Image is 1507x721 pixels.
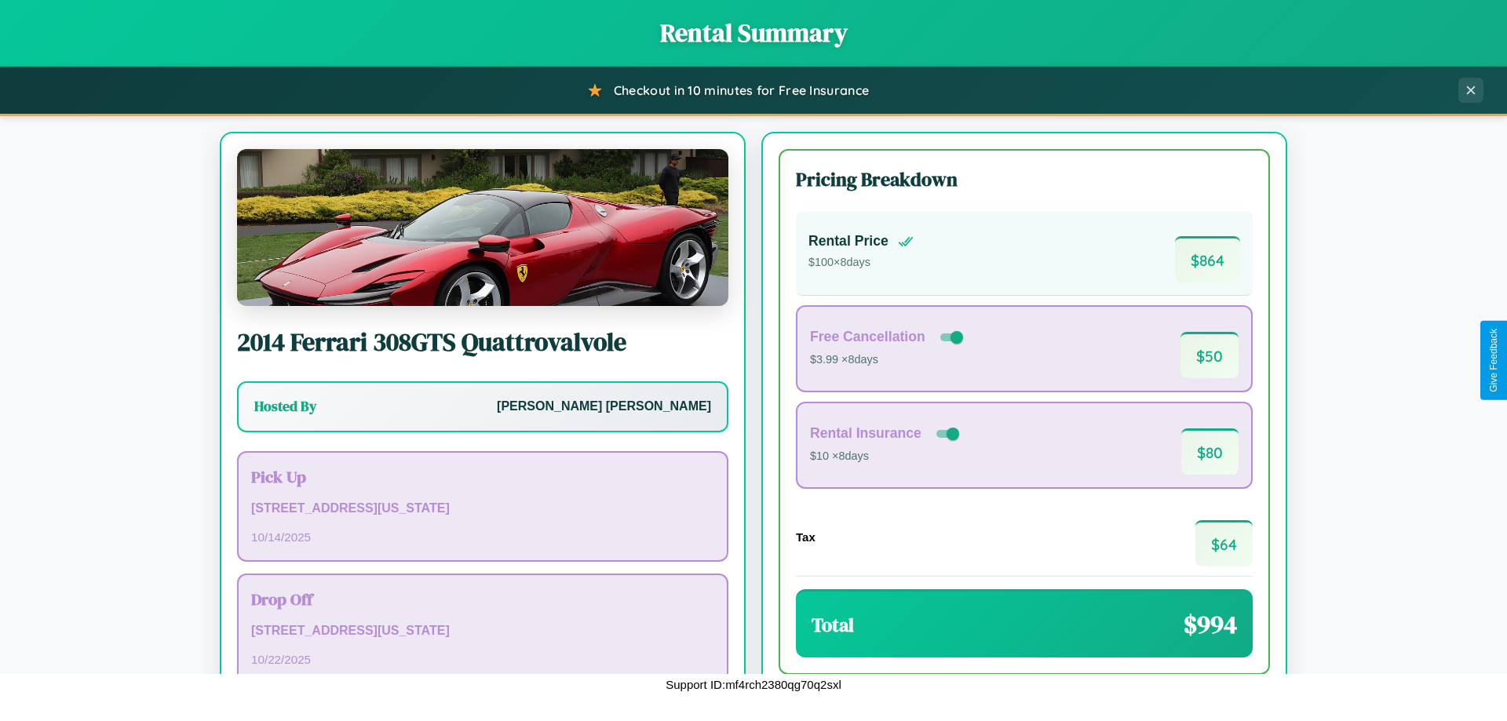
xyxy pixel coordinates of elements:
[1181,428,1239,475] span: $ 80
[796,530,816,544] h4: Tax
[810,329,925,345] h4: Free Cancellation
[254,397,316,416] h3: Hosted By
[237,149,728,306] img: Ferrari 308GTS Quattrovalvole
[16,16,1491,50] h1: Rental Summary
[812,612,854,638] h3: Total
[1195,520,1253,566] span: $ 64
[666,674,841,695] p: Support ID: mf4rch2380qg70q2sxl
[614,82,869,98] span: Checkout in 10 minutes for Free Insurance
[1488,329,1499,392] div: Give Feedback
[1180,332,1239,378] span: $ 50
[251,526,714,548] p: 10 / 14 / 2025
[810,446,962,467] p: $10 × 8 days
[251,465,714,488] h3: Pick Up
[251,588,714,610] h3: Drop Off
[497,395,711,418] p: [PERSON_NAME] [PERSON_NAME]
[1184,607,1237,642] span: $ 994
[810,425,921,442] h4: Rental Insurance
[237,325,728,359] h2: 2014 Ferrari 308GTS Quattrovalvole
[1175,236,1240,282] span: $ 864
[251,497,714,520] p: [STREET_ADDRESS][US_STATE]
[808,253,914,273] p: $ 100 × 8 days
[796,166,1253,192] h3: Pricing Breakdown
[251,620,714,643] p: [STREET_ADDRESS][US_STATE]
[810,350,966,370] p: $3.99 × 8 days
[808,233,889,249] h4: Rental Price
[251,649,714,670] p: 10 / 22 / 2025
